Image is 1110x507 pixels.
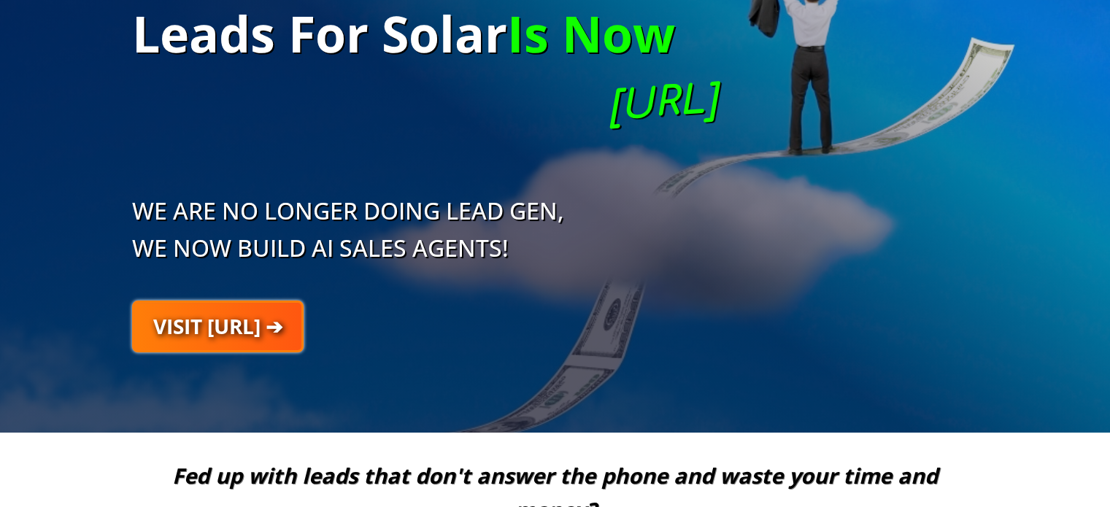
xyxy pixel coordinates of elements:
a: VISIT [URL] ➔ [132,301,304,352]
h2: WE ARE NO LONGER DOING LEAD GEN, WE NOW BUILD AI SALES AGENTS! [132,163,733,266]
div: [URL] [130,71,725,177]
